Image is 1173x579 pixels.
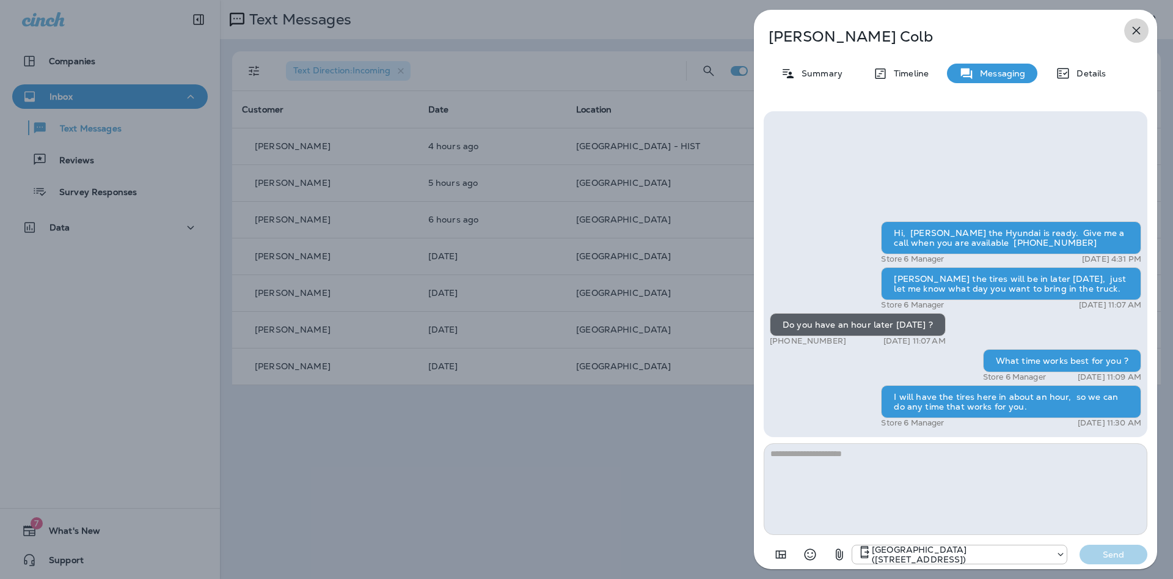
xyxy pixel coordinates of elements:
[888,68,929,78] p: Timeline
[983,372,1046,382] p: Store 6 Manager
[852,545,1067,564] div: +1 (402) 339-2912
[881,385,1141,418] div: I will have the tires here in about an hour, so we can do any time that works for you.
[769,542,793,567] button: Add in a premade template
[974,68,1025,78] p: Messaging
[872,545,1050,564] p: [GEOGRAPHIC_DATA] ([STREET_ADDRESS])
[1078,418,1141,428] p: [DATE] 11:30 AM
[883,336,946,346] p: [DATE] 11:07 AM
[798,542,822,567] button: Select an emoji
[881,221,1141,254] div: Hi, [PERSON_NAME] the Hyundai is ready. Give me a call when you are available [PHONE_NUMBER]
[881,267,1141,300] div: [PERSON_NAME] the tires will be in later [DATE], just let me know what day you want to bring in t...
[1082,254,1141,264] p: [DATE] 4:31 PM
[795,68,842,78] p: Summary
[770,313,946,336] div: Do you have an hour later [DATE] ?
[983,349,1141,372] div: What time works best for you ?
[881,254,944,264] p: Store 6 Manager
[770,336,846,346] p: [PHONE_NUMBER]
[881,300,944,310] p: Store 6 Manager
[1070,68,1106,78] p: Details
[769,28,1102,45] p: [PERSON_NAME] Colb
[1078,372,1141,382] p: [DATE] 11:09 AM
[1079,300,1141,310] p: [DATE] 11:07 AM
[881,418,944,428] p: Store 6 Manager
